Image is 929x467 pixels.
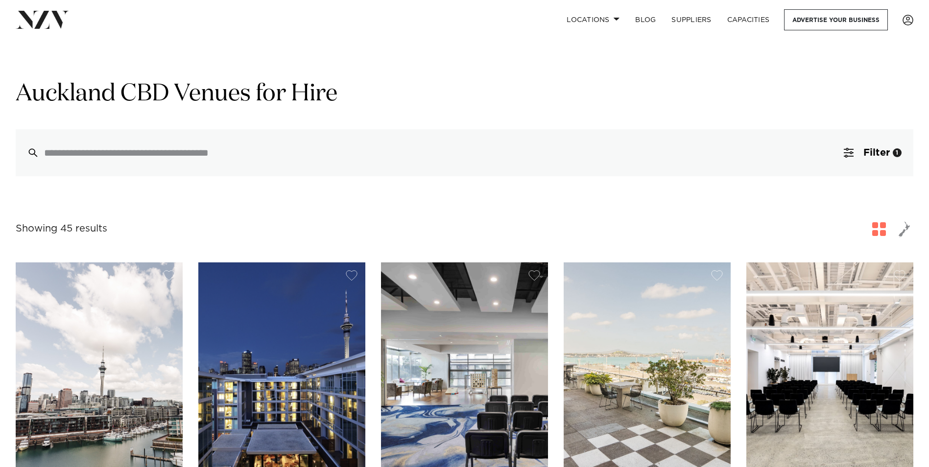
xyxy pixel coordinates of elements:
img: nzv-logo.png [16,11,69,28]
a: BLOG [627,9,664,30]
a: Capacities [719,9,778,30]
a: Locations [559,9,627,30]
button: Filter1 [832,129,913,176]
h1: Auckland CBD Venues for Hire [16,79,913,110]
div: 1 [893,148,902,157]
span: Filter [863,148,890,158]
a: SUPPLIERS [664,9,719,30]
div: Showing 45 results [16,221,107,236]
a: Advertise your business [784,9,888,30]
